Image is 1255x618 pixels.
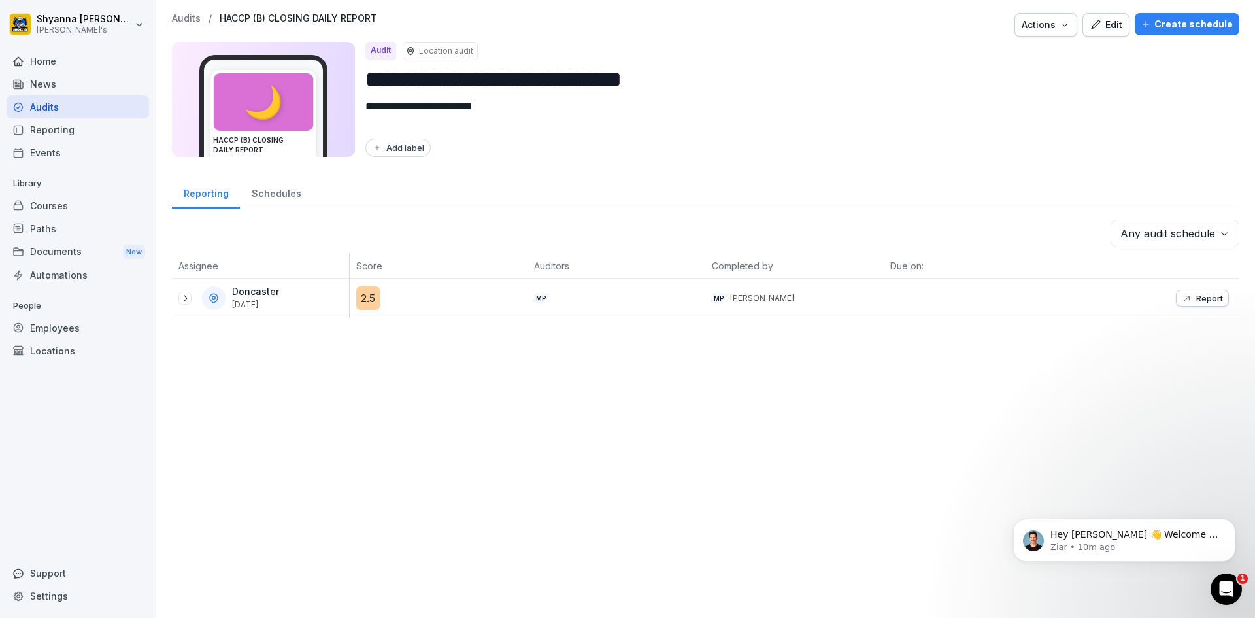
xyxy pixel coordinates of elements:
[1176,290,1229,307] button: Report
[178,21,204,47] img: Profile image for Miriam
[7,317,149,339] a: Employees
[153,21,179,47] img: Profile image for Ziar
[7,585,149,608] a: Settings
[365,42,396,60] div: Audit
[356,259,521,273] p: Score
[37,14,132,25] p: Shyanna [PERSON_NAME]
[1022,18,1070,32] div: Actions
[7,194,149,217] a: Courses
[1090,18,1122,32] div: Edit
[178,259,343,273] p: Assignee
[7,95,149,118] a: Audits
[372,143,424,153] div: Add label
[26,25,117,46] img: logo
[1135,13,1239,35] button: Create schedule
[50,441,80,450] span: Home
[225,21,248,44] div: Close
[209,13,212,24] p: /
[7,562,149,585] div: Support
[7,50,149,73] a: Home
[7,240,149,264] div: Documents
[232,300,279,309] p: [DATE]
[7,296,149,317] p: People
[214,73,313,131] div: 🌙
[123,245,145,260] div: New
[213,135,314,155] h3: HACCP (B) CLOSING DAILY REPORT
[27,243,219,257] div: Visit our website
[994,491,1255,583] iframe: Intercom notifications message
[884,254,1062,279] th: Due on:
[26,137,235,160] p: How can we help?
[7,73,149,95] a: News
[232,286,279,298] p: Doncaster
[1014,13,1077,37] button: Actions
[7,264,149,286] a: Automations
[174,441,219,450] span: Messages
[172,13,201,24] a: Audits
[7,173,149,194] p: Library
[419,45,473,57] p: Location audit
[26,93,235,137] p: Hi [PERSON_NAME] 👋
[7,217,149,240] a: Paths
[527,254,705,279] th: Auditors
[13,176,248,226] div: Send us a messageWe typically reply in a few minutes
[37,26,132,35] p: [PERSON_NAME]'s
[1196,293,1223,303] p: Report
[1237,574,1248,584] span: 1
[365,139,431,157] button: Add label
[7,118,149,141] a: Reporting
[7,339,149,362] a: Locations
[1141,17,1233,31] div: Create schedule
[712,259,877,273] p: Completed by
[220,13,377,24] a: HACCP (B) CLOSING DAILY REPORT
[172,175,240,209] a: Reporting
[534,292,547,305] div: MP
[27,187,218,201] div: Send us a message
[240,175,312,209] a: Schedules
[356,286,380,310] div: 2.5
[19,238,243,262] a: Visit our website
[7,141,149,164] a: Events
[1082,13,1129,37] button: Edit
[1211,574,1242,605] iframe: Intercom live chat
[712,292,725,305] div: MP
[27,201,218,215] div: We typically reply in a few minutes
[730,292,794,304] p: [PERSON_NAME]
[131,408,261,460] button: Messages
[7,240,149,264] a: DocumentsNew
